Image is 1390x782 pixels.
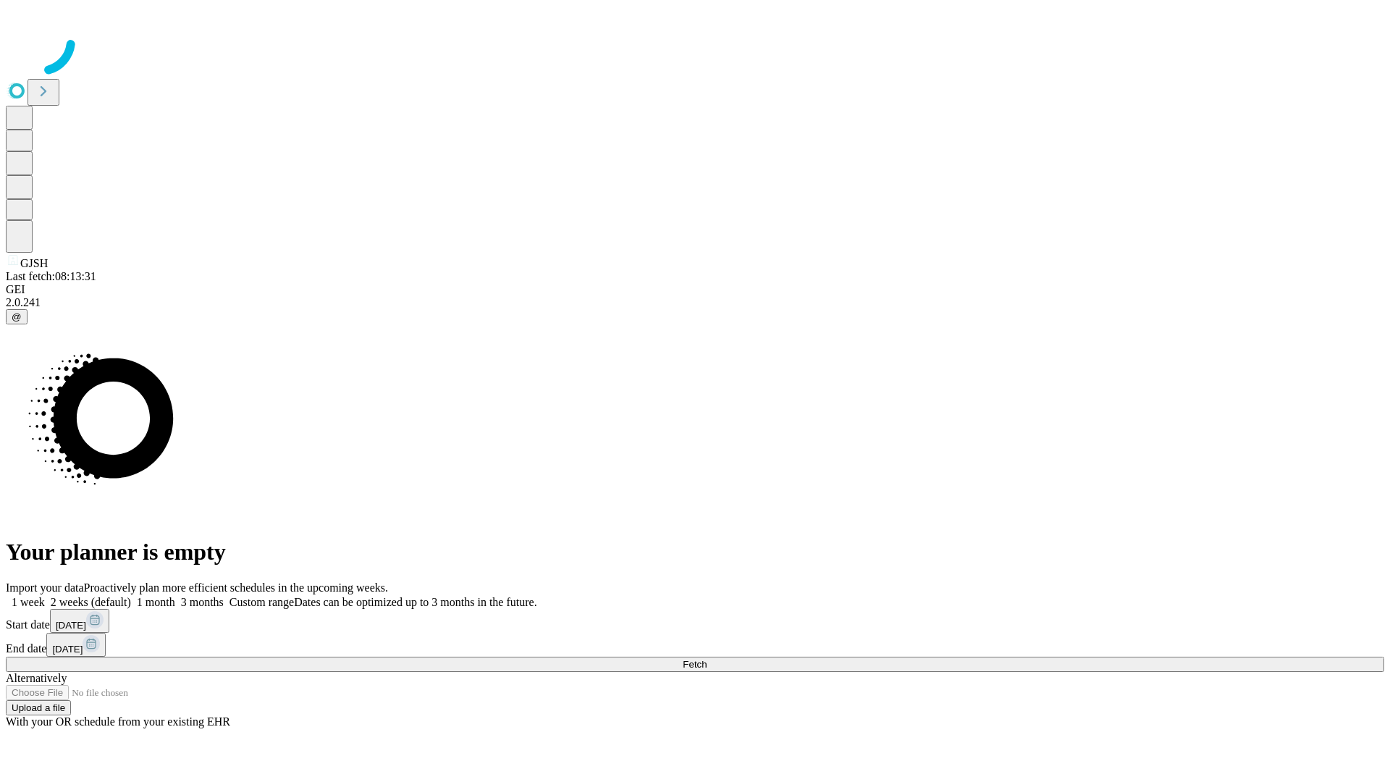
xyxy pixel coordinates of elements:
[683,659,707,670] span: Fetch
[6,309,28,324] button: @
[6,672,67,684] span: Alternatively
[46,633,106,657] button: [DATE]
[6,539,1384,566] h1: Your planner is empty
[6,633,1384,657] div: End date
[6,296,1384,309] div: 2.0.241
[51,596,131,608] span: 2 weeks (default)
[6,283,1384,296] div: GEI
[6,581,84,594] span: Import your data
[20,257,48,269] span: GJSH
[6,609,1384,633] div: Start date
[137,596,175,608] span: 1 month
[6,715,230,728] span: With your OR schedule from your existing EHR
[6,657,1384,672] button: Fetch
[12,596,45,608] span: 1 week
[181,596,224,608] span: 3 months
[6,700,71,715] button: Upload a file
[12,311,22,322] span: @
[229,596,294,608] span: Custom range
[6,270,96,282] span: Last fetch: 08:13:31
[52,644,83,655] span: [DATE]
[50,609,109,633] button: [DATE]
[294,596,536,608] span: Dates can be optimized up to 3 months in the future.
[84,581,388,594] span: Proactively plan more efficient schedules in the upcoming weeks.
[56,620,86,631] span: [DATE]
